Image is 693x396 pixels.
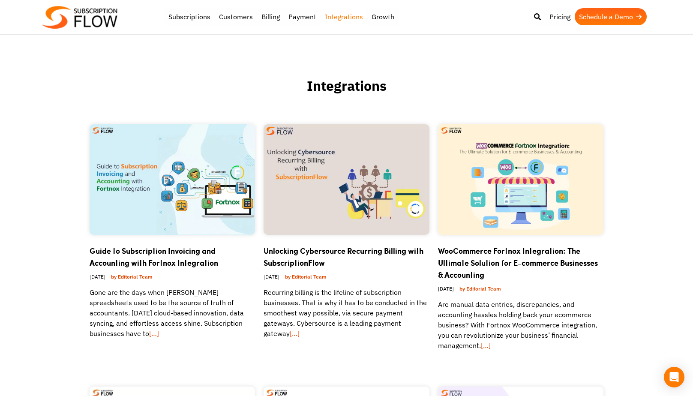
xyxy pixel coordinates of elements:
[164,8,215,25] a: Subscriptions
[149,329,159,338] a: […]
[264,124,429,235] img: Cybersource-Recurring-Billing
[90,124,255,235] img: Subscription Invoicing and Accounting with Fortnox Integration
[90,77,604,116] h1: Integrations
[264,269,429,287] div: [DATE]
[290,329,300,338] a: […]
[456,283,504,294] a: by Editorial Team
[438,124,604,235] img: WooCommerce fortnox integration
[90,269,255,287] div: [DATE]
[90,245,218,268] a: Guide to Subscription Invoicing and Accounting with Fortnox Integration
[282,271,330,282] a: by Editorial Team
[257,8,284,25] a: Billing
[438,299,604,351] p: Are manual data entries, discrepancies, and accounting hassles holding back your ecommerce busine...
[284,8,321,25] a: Payment
[108,271,156,282] a: by Editorial Team
[575,8,647,25] a: Schedule a Demo
[264,245,423,268] a: Unlocking Cybersource Recurring Billing with SubscriptionFlow
[545,8,575,25] a: Pricing
[664,367,684,387] div: Open Intercom Messenger
[321,8,367,25] a: Integrations
[367,8,399,25] a: Growth
[90,287,255,339] p: Gone are the days when [PERSON_NAME] spreadsheets used to be the source of truth of accountants. ...
[438,281,604,299] div: [DATE]
[215,8,257,25] a: Customers
[264,287,429,339] p: Recurring billing is the lifeline of subscription businesses. That is why it has to be conducted ...
[42,6,117,29] img: Subscriptionflow
[438,245,598,280] a: WooCommerce Fortnox Integration: The Ultimate Solution for E-commerce Businesses & Accounting
[481,341,491,350] a: […]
